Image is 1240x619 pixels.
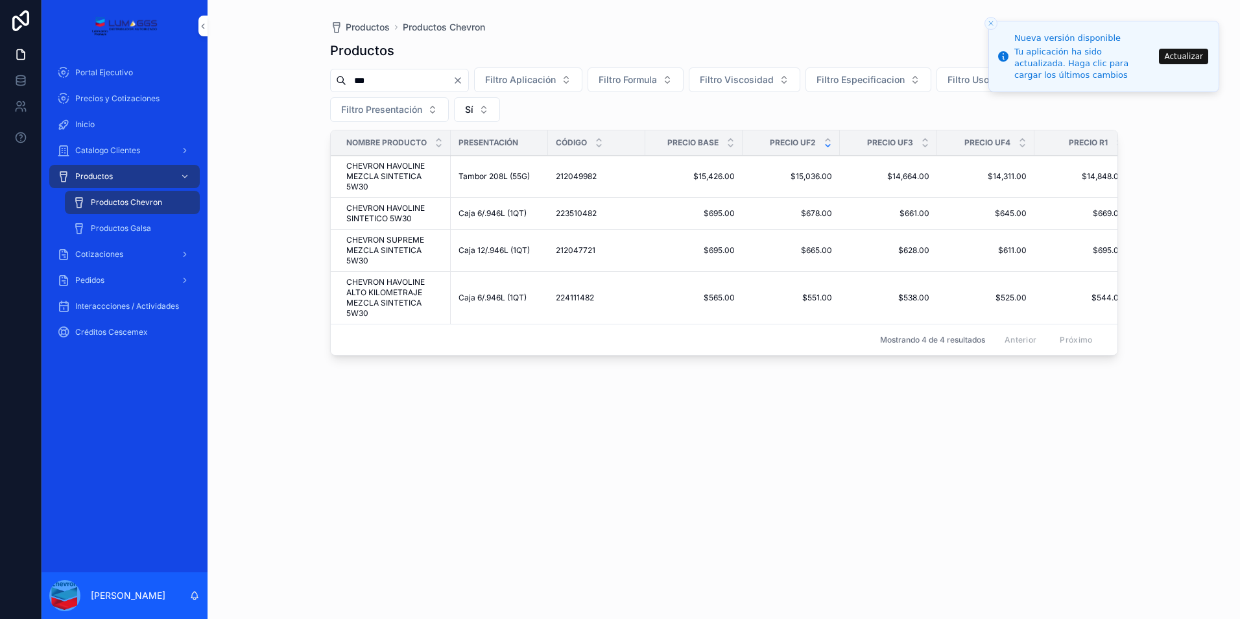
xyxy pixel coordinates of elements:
button: Seleccionar botón [330,97,449,122]
a: Caja 6/.946L (1QT) [459,293,540,303]
a: Inicio [49,113,200,136]
a: 212049982 [556,171,638,182]
span: Precio Base [667,138,719,148]
button: Seleccionar botón [454,97,500,122]
a: Pedidos [49,269,200,292]
span: Productos [75,171,113,182]
p: [PERSON_NAME] [91,589,165,602]
a: Precios y Cotizaciones [49,87,200,110]
a: $611.00 [945,245,1027,256]
a: Productos [330,21,390,34]
a: $544.00 [1042,293,1124,303]
a: 212047721 [556,245,638,256]
button: Seleccionar botón [936,67,1016,92]
a: Productos Chevron [65,191,200,214]
button: Seleccionar botón [588,67,684,92]
span: $15,426.00 [653,171,735,182]
a: $628.00 [848,245,929,256]
span: Caja 6/.946L (1QT) [459,208,527,219]
a: CHEVRON SUPREME MEZCLA SINTETICA 5W30 [346,235,443,266]
span: Caja 12/.946L (1QT) [459,245,530,256]
a: 223510482 [556,208,638,219]
a: CHEVRON HAVOLINE MEZCLA SINTETICA 5W30 [346,161,443,192]
a: 224111482 [556,293,638,303]
span: Caja 6/.946L (1QT) [459,293,527,303]
a: $14,311.00 [945,171,1027,182]
span: Catalogo Clientes [75,145,140,156]
span: Productos Chevron [403,21,485,34]
span: Créditos Cescemex [75,327,148,337]
a: $669.00 [1042,208,1124,219]
a: $14,664.00 [848,171,929,182]
div: Contenido desplazable [42,52,208,361]
span: Productos [346,21,390,34]
a: Catalogo Clientes [49,139,200,162]
h1: Productos [330,42,394,60]
span: Precio UF2 [770,138,816,148]
a: $525.00 [945,293,1027,303]
a: $695.00 [653,245,735,256]
button: Seleccionar botón [689,67,800,92]
span: Precios y Cotizaciones [75,93,160,104]
span: Filtro Aplicación [485,73,556,86]
span: 212049982 [556,171,597,182]
a: $565.00 [653,293,735,303]
span: Cotizaciones [75,249,123,260]
a: Caja 12/.946L (1QT) [459,245,540,256]
a: $15,036.00 [750,171,832,182]
a: $695.00 [1042,245,1124,256]
a: CHEVRON HAVOLINE SINTETICO 5W30 [346,203,443,224]
a: $14,848.00 [1042,171,1124,182]
span: 224111482 [556,293,594,303]
button: Cerrar tostada [984,17,997,30]
a: $678.00 [750,208,832,219]
span: Sí [465,103,473,116]
a: Caja 6/.946L (1QT) [459,208,540,219]
span: 223510482 [556,208,597,219]
div: Tu aplicación ha sido actualizada. Haga clic para cargar los últimos cambios [1014,46,1155,82]
span: Productos Chevron [91,197,162,208]
span: 212047721 [556,245,595,256]
div: Nueva versión disponible [1014,32,1155,45]
a: $551.00 [750,293,832,303]
a: CHEVRON HAVOLINE ALTO KILOMETRAJE MEZCLA SINTETICA 5W30 [346,277,443,319]
a: Interaccciones / Actividades [49,295,200,318]
span: Código [556,138,587,148]
a: $645.00 [945,208,1027,219]
a: $661.00 [848,208,929,219]
a: Portal Ejecutivo [49,61,200,84]
span: Filtro Formula [599,73,657,86]
span: Filtro Uso [948,73,989,86]
button: Seleccionar botón [805,67,931,92]
span: Nombre Producto [346,138,427,148]
span: Portal Ejecutivo [75,67,133,78]
a: Cotizaciones [49,243,200,266]
img: App logo [91,16,157,36]
span: Precio UF4 [964,138,1010,148]
button: Actualizar [1159,49,1208,64]
span: $538.00 [848,293,929,303]
a: $665.00 [750,245,832,256]
span: $695.00 [653,208,735,219]
span: Filtro Especificacion [817,73,905,86]
a: Tambor 208L (55G) [459,171,540,182]
span: Filtro Presentación [341,103,422,116]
